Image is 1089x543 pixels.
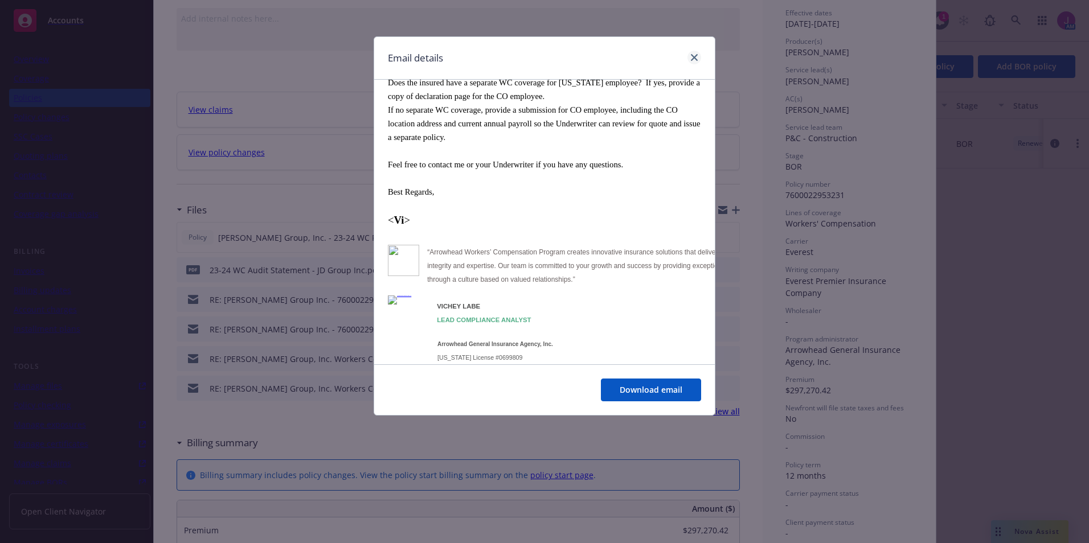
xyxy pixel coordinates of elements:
span: [US_STATE] License #0699809 [437,354,522,361]
span: Arrowhead General Insurance Agency, Inc. [437,341,553,347]
span: Download email [620,384,682,395]
span: VICHEY LABE [437,303,480,310]
img: Arrowhead General Insurance Agency, Inc. [388,295,428,330]
span: LEAD COMPLIANCE ANALYST [437,316,531,323]
span: < > [388,214,410,226]
button: Download email [601,379,701,401]
b: Vi [394,214,404,226]
span: “Arrowhead Workers’ Compensation Program creates innovative insurance solutions that deliver unde... [427,248,757,283]
img: image002.png@01DADF49.B5A30F60 [388,245,419,276]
